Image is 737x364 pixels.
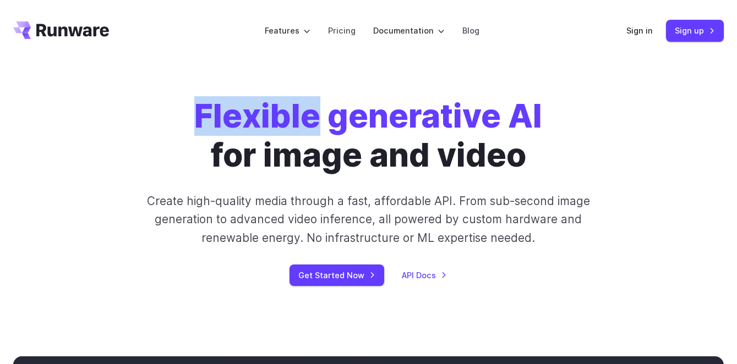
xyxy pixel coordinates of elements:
a: Pricing [328,24,356,37]
a: Go to / [13,21,109,39]
strong: Flexible generative AI [194,96,542,135]
label: Documentation [373,24,445,37]
a: Get Started Now [290,264,384,286]
a: API Docs [402,269,447,282]
p: Create high-quality media through a fast, affordable API. From sub-second image generation to adv... [141,192,596,247]
h1: for image and video [194,97,542,174]
a: Blog [462,24,479,37]
a: Sign up [666,20,724,41]
label: Features [265,24,310,37]
a: Sign in [626,24,653,37]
